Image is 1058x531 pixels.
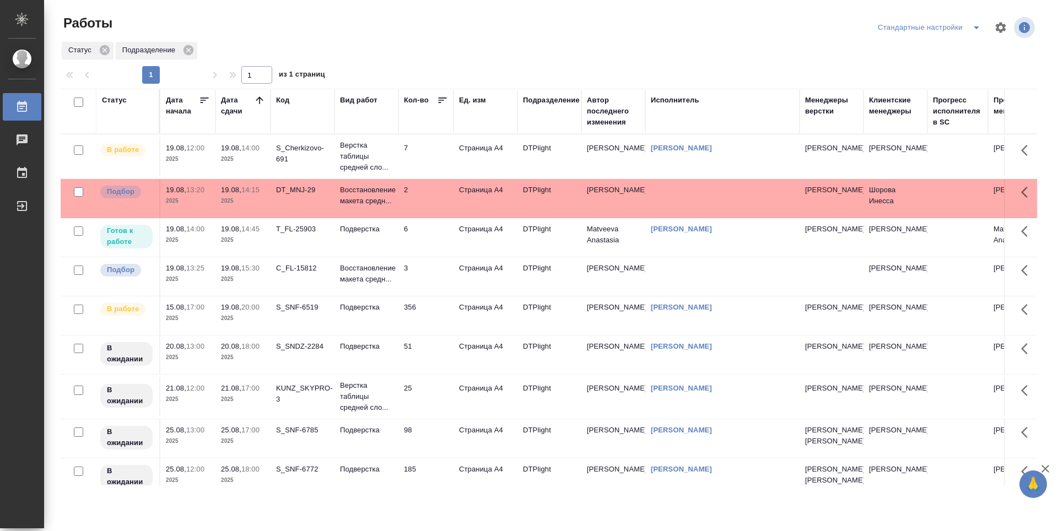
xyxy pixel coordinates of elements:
p: 12:00 [186,465,204,473]
p: 19.08, [221,186,241,194]
p: 19.08, [221,225,241,233]
p: [PERSON_NAME] [805,383,858,394]
div: DT_MNJ-29 [276,185,329,196]
p: 25.08, [221,426,241,434]
span: Работы [61,14,112,32]
button: Здесь прячутся важные кнопки [1014,419,1041,446]
td: [PERSON_NAME] [988,296,1052,335]
p: 2025 [221,274,265,285]
td: [PERSON_NAME] [581,257,645,296]
p: 18:00 [241,342,260,350]
td: DTPlight [517,419,581,458]
div: Вид работ [340,95,377,106]
button: Здесь прячутся важные кнопки [1014,335,1041,362]
p: 19.08, [166,186,186,194]
td: 6 [398,218,454,257]
p: В ожидании [107,426,146,448]
td: Страница А4 [454,296,517,335]
p: 13:00 [186,426,204,434]
a: [PERSON_NAME] [651,144,712,152]
td: [PERSON_NAME] [581,296,645,335]
p: 14:45 [241,225,260,233]
p: Верстка таблицы средней сло... [340,380,393,413]
p: В работе [107,144,139,155]
td: Шорова Инесса [863,179,927,218]
p: 19.08, [221,144,241,152]
td: Страница А4 [454,218,517,257]
td: [PERSON_NAME] [863,335,927,374]
div: Подразделение [523,95,580,106]
td: [PERSON_NAME] [863,218,927,257]
td: Страница А4 [454,179,517,218]
button: Здесь прячутся важные кнопки [1014,377,1041,404]
div: Исполнитель назначен, приступать к работе пока рано [99,341,154,367]
td: 356 [398,296,454,335]
p: 25.08, [221,465,241,473]
td: Страница А4 [454,137,517,176]
div: Статус [62,42,114,59]
td: [PERSON_NAME] [581,458,645,497]
td: [PERSON_NAME] [863,458,927,497]
td: DTPlight [517,458,581,497]
p: 2025 [166,475,210,486]
button: Здесь прячутся важные кнопки [1014,296,1041,323]
div: Подразделение [116,42,197,59]
a: [PERSON_NAME] [651,342,712,350]
td: [PERSON_NAME] [581,179,645,218]
td: Страница А4 [454,419,517,458]
p: 19.08, [166,225,186,233]
td: [PERSON_NAME] [581,419,645,458]
p: [PERSON_NAME] [805,143,858,154]
td: 7 [398,137,454,176]
p: 15:30 [241,264,260,272]
div: Дата начала [166,95,199,117]
p: 2025 [221,154,265,165]
p: 20:00 [241,303,260,311]
p: [PERSON_NAME], [PERSON_NAME] [805,425,858,447]
a: [PERSON_NAME] [651,384,712,392]
td: Страница А4 [454,377,517,416]
p: 2025 [221,475,265,486]
p: 2025 [221,235,265,246]
p: 19.08, [166,264,186,272]
div: Исполнитель назначен, приступать к работе пока рано [99,425,154,451]
p: 17:00 [241,384,260,392]
a: [PERSON_NAME] [651,465,712,473]
td: DTPlight [517,257,581,296]
p: 14:15 [241,186,260,194]
p: 2025 [221,196,265,207]
p: 2025 [166,394,210,405]
p: 14:00 [241,144,260,152]
td: [PERSON_NAME] [863,296,927,335]
div: S_SNF-6519 [276,302,329,313]
div: Код [276,95,289,106]
p: Готов к работе [107,225,146,247]
p: Верстка таблицы средней сло... [340,140,393,173]
td: Страница А4 [454,458,517,497]
div: Клиентские менеджеры [869,95,922,117]
button: Здесь прячутся важные кнопки [1014,218,1041,245]
td: [PERSON_NAME] [988,179,1052,218]
p: Подбор [107,186,134,197]
p: 14:00 [186,225,204,233]
p: Подбор [107,264,134,275]
div: Менеджеры верстки [805,95,858,117]
p: 2025 [166,352,210,363]
div: Исполнитель [651,95,699,106]
td: DTPlight [517,218,581,257]
p: Подразделение [122,45,179,56]
div: Исполнитель назначен, приступать к работе пока рано [99,383,154,409]
p: Подверстка [340,464,393,475]
p: 2025 [166,235,210,246]
div: C_FL-15812 [276,263,329,274]
td: [PERSON_NAME] [863,257,927,296]
a: [PERSON_NAME] [651,426,712,434]
p: 15.08, [166,303,186,311]
p: 12:00 [186,144,204,152]
div: Исполнитель назначен, приступать к работе пока рано [99,464,154,490]
td: 98 [398,419,454,458]
div: S_SNF-6785 [276,425,329,436]
td: [PERSON_NAME] [988,419,1052,458]
p: 13:20 [186,186,204,194]
td: DTPlight [517,137,581,176]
